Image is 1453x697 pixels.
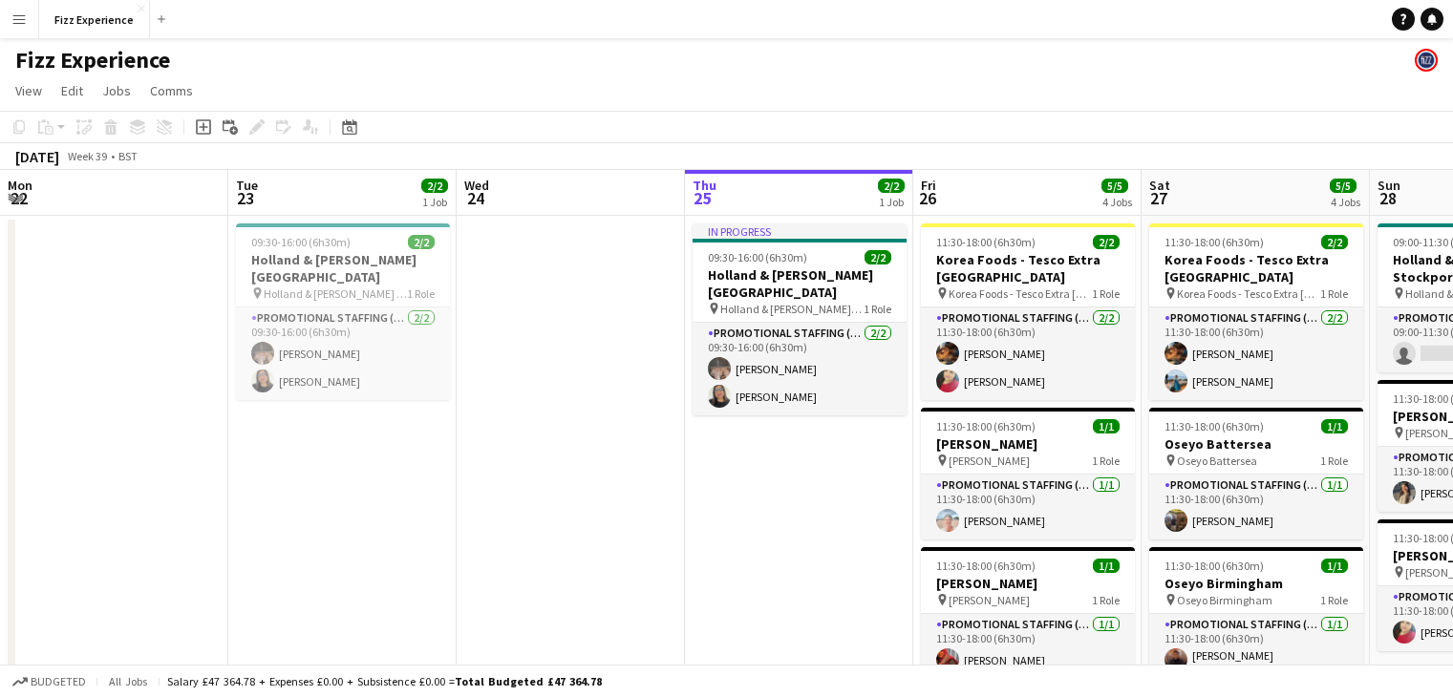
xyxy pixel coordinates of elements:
app-card-role: Promotional Staffing (Brand Ambassadors)2/211:30-18:00 (6h30m)[PERSON_NAME][PERSON_NAME] [1149,307,1363,400]
span: 1/1 [1093,419,1120,433]
button: Budgeted [10,671,89,692]
span: Sat [1149,177,1170,194]
app-card-role: Promotional Staffing (Brand Ambassadors)1/111:30-18:00 (6h30m)[PERSON_NAME] [921,614,1135,679]
app-job-card: 11:30-18:00 (6h30m)1/1Oseyo Battersea Oseyo Battersea1 RolePromotional Staffing (Brand Ambassador... [1149,408,1363,539]
app-card-role: Promotional Staffing (Brand Ambassadors)1/111:30-18:00 (6h30m)[PERSON_NAME] [1149,475,1363,539]
span: Thu [693,177,716,194]
span: 26 [918,187,936,209]
div: BST [118,149,138,163]
span: 11:30-18:00 (6h30m) [936,419,1036,433]
app-job-card: 11:30-18:00 (6h30m)1/1Oseyo Birmingham Oseyo Birmingham1 RolePromotional Staffing (Brand Ambassad... [1149,547,1363,685]
h3: Korea Foods - Tesco Extra [GEOGRAPHIC_DATA] [921,251,1135,285]
span: 1 Role [1092,286,1120,301]
span: Korea Foods - Tesco Extra [GEOGRAPHIC_DATA] [949,286,1092,301]
span: Wed [464,177,489,194]
span: 09:30-16:00 (6h30m) [708,250,807,264]
h3: Oseyo Birmingham [1149,575,1363,592]
div: 1 Job [879,195,904,209]
app-user-avatar: Fizz Admin [1415,49,1438,72]
span: 1/1 [1093,559,1120,573]
span: Fri [921,177,936,194]
app-card-role: Promotional Staffing (Brand Ambassadors)2/209:30-16:00 (6h30m)[PERSON_NAME][PERSON_NAME] [693,323,907,415]
span: 5/5 [1330,179,1357,193]
span: Budgeted [31,675,86,688]
span: 2/2 [408,235,435,249]
span: Holland & [PERSON_NAME] [GEOGRAPHIC_DATA] [264,286,407,301]
span: 25 [690,187,716,209]
h3: Oseyo Battersea [1149,435,1363,453]
a: Edit [53,78,91,103]
span: 1 Role [1320,286,1348,301]
span: Jobs [102,82,131,99]
app-card-role: Promotional Staffing (Brand Ambassadors)1/111:30-18:00 (6h30m)[PERSON_NAME] [921,475,1135,539]
app-job-card: 11:30-18:00 (6h30m)1/1[PERSON_NAME] [PERSON_NAME]1 RolePromotional Staffing (Brand Ambassadors)1/... [921,547,1135,679]
span: Mon [8,177,32,194]
a: Comms [142,78,201,103]
div: In progress [693,223,907,239]
span: 2/2 [1093,235,1120,249]
span: 22 [5,187,32,209]
span: 1 Role [864,302,891,316]
span: Korea Foods - Tesco Extra [GEOGRAPHIC_DATA] [1177,286,1320,301]
span: Holland & [PERSON_NAME][GEOGRAPHIC_DATA] [720,302,864,316]
span: Edit [61,82,83,99]
span: View [15,82,42,99]
app-job-card: 11:30-18:00 (6h30m)1/1[PERSON_NAME] [PERSON_NAME]1 RolePromotional Staffing (Brand Ambassadors)1/... [921,408,1135,539]
span: 1/1 [1321,419,1348,433]
app-card-role: Promotional Staffing (Brand Ambassadors)1/111:30-18:00 (6h30m)[PERSON_NAME] [PERSON_NAME] [1149,614,1363,685]
a: View [8,78,50,103]
span: Comms [150,82,193,99]
span: [PERSON_NAME] [949,593,1030,607]
a: Jobs [95,78,139,103]
span: 2/2 [878,179,905,193]
span: Oseyo Birmingham [1177,593,1272,607]
span: 27 [1146,187,1170,209]
app-job-card: 09:30-16:00 (6h30m)2/2Holland & [PERSON_NAME] [GEOGRAPHIC_DATA] Holland & [PERSON_NAME] [GEOGRAPH... [236,223,450,400]
h1: Fizz Experience [15,46,170,74]
span: 2/2 [421,179,448,193]
span: 11:30-18:00 (6h30m) [1165,419,1264,433]
span: 2/2 [1321,235,1348,249]
span: 1 Role [407,286,435,301]
span: Sun [1378,177,1400,194]
span: 23 [233,187,258,209]
button: Fizz Experience [39,1,150,38]
span: 1 Role [1092,593,1120,607]
span: 11:30-18:00 (6h30m) [936,559,1036,573]
h3: [PERSON_NAME] [921,575,1135,592]
span: 09:30-16:00 (6h30m) [251,235,351,249]
span: 2/2 [865,250,891,264]
span: 28 [1375,187,1400,209]
app-job-card: 11:30-18:00 (6h30m)2/2Korea Foods - Tesco Extra [GEOGRAPHIC_DATA] Korea Foods - Tesco Extra [GEOG... [1149,223,1363,400]
span: 24 [461,187,489,209]
span: 11:30-18:00 (6h30m) [936,235,1036,249]
span: Oseyo Battersea [1177,454,1257,468]
div: [DATE] [15,147,59,166]
h3: [PERSON_NAME] [921,435,1135,453]
app-job-card: 11:30-18:00 (6h30m)2/2Korea Foods - Tesco Extra [GEOGRAPHIC_DATA] Korea Foods - Tesco Extra [GEOG... [921,223,1135,400]
span: 5/5 [1101,179,1128,193]
span: 1 Role [1320,454,1348,468]
h3: Holland & [PERSON_NAME][GEOGRAPHIC_DATA] [693,266,907,301]
div: Salary £47 364.78 + Expenses £0.00 + Subsistence £0.00 = [167,674,602,688]
span: 11:30-18:00 (6h30m) [1165,235,1264,249]
span: Tue [236,177,258,194]
app-job-card: In progress09:30-16:00 (6h30m)2/2Holland & [PERSON_NAME][GEOGRAPHIC_DATA] Holland & [PERSON_NAME]... [693,223,907,415]
app-card-role: Promotional Staffing (Brand Ambassadors)2/209:30-16:00 (6h30m)[PERSON_NAME][PERSON_NAME] [236,307,450,400]
span: 1 Role [1320,593,1348,607]
span: 1/1 [1321,559,1348,573]
h3: Holland & [PERSON_NAME] [GEOGRAPHIC_DATA] [236,251,450,285]
app-card-role: Promotional Staffing (Brand Ambassadors)2/211:30-18:00 (6h30m)[PERSON_NAME][PERSON_NAME] [921,307,1135,400]
span: Total Budgeted £47 364.78 [455,674,602,688]
span: Week 39 [63,149,111,163]
div: 1 Job [422,195,447,209]
span: 1 Role [1092,454,1120,468]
